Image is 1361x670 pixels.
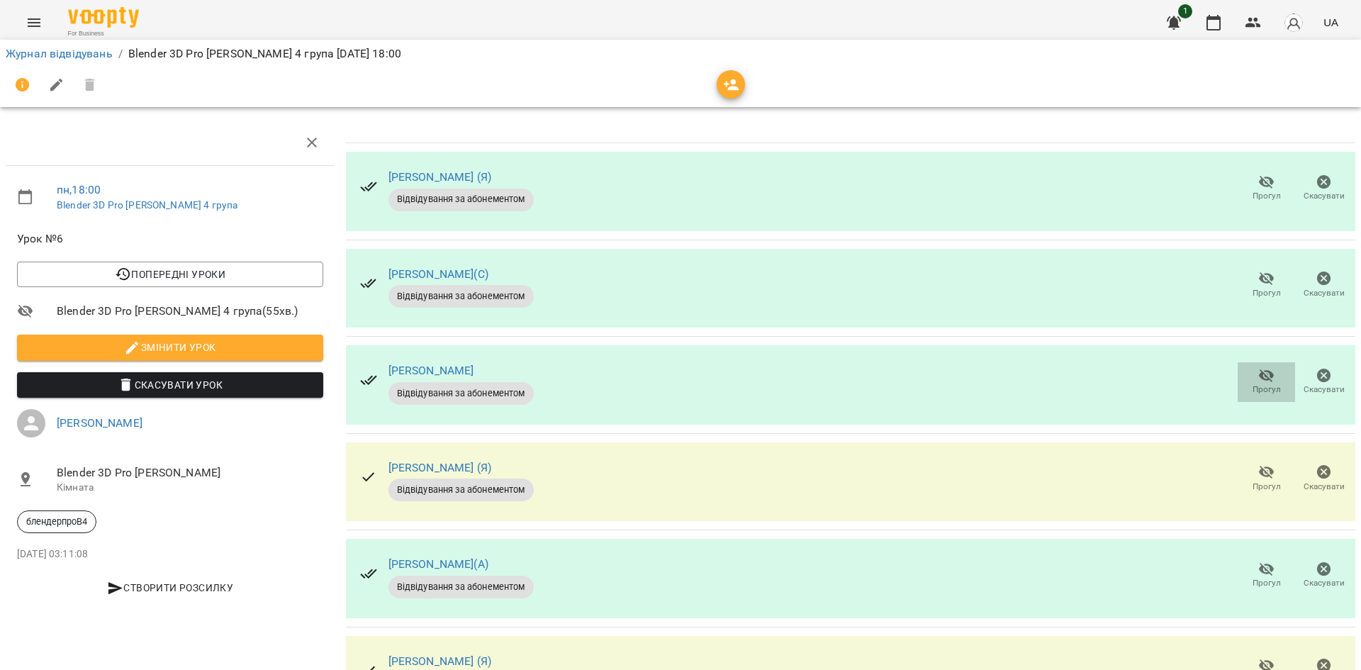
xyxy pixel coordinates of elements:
[1238,169,1295,208] button: Прогул
[17,547,323,562] p: [DATE] 03:11:08
[17,335,323,360] button: Змінити урок
[388,193,534,206] span: Відвідування за абонементом
[68,7,139,28] img: Voopty Logo
[17,6,51,40] button: Menu
[388,557,488,571] a: [PERSON_NAME](А)
[1238,556,1295,596] button: Прогул
[388,654,492,668] a: [PERSON_NAME] (Я)
[388,387,534,400] span: Відвідування за абонементом
[388,581,534,593] span: Відвідування за абонементом
[57,199,237,211] a: Blender 3D Pro [PERSON_NAME] 4 група
[17,262,323,287] button: Попередні уроки
[1253,384,1281,396] span: Прогул
[28,339,312,356] span: Змінити урок
[388,290,534,303] span: Відвідування за абонементом
[57,183,101,196] a: пн , 18:00
[118,45,123,62] li: /
[388,484,534,496] span: Відвідування за абонементом
[1253,287,1281,299] span: Прогул
[1253,577,1281,589] span: Прогул
[1304,287,1345,299] span: Скасувати
[1295,169,1352,208] button: Скасувати
[388,170,492,184] a: [PERSON_NAME] (Я)
[1178,4,1192,18] span: 1
[23,579,318,596] span: Створити розсилку
[388,364,474,377] a: [PERSON_NAME]
[1238,265,1295,305] button: Прогул
[1253,481,1281,493] span: Прогул
[57,416,142,430] a: [PERSON_NAME]
[388,461,492,474] a: [PERSON_NAME] (Я)
[1323,15,1338,30] span: UA
[128,45,401,62] p: Blender 3D Pro [PERSON_NAME] 4 група [DATE] 18:00
[57,303,323,320] span: Blender 3D Pro [PERSON_NAME] 4 група ( 55 хв. )
[1304,577,1345,589] span: Скасувати
[1295,265,1352,305] button: Скасувати
[68,29,139,38] span: For Business
[17,575,323,601] button: Створити розсилку
[1295,362,1352,402] button: Скасувати
[1238,459,1295,499] button: Прогул
[17,372,323,398] button: Скасувати Урок
[28,376,312,393] span: Скасувати Урок
[1304,481,1345,493] span: Скасувати
[1318,9,1344,35] button: UA
[57,481,323,495] p: Кімната
[1295,556,1352,596] button: Скасувати
[1238,362,1295,402] button: Прогул
[6,47,113,60] a: Журнал відвідувань
[28,266,312,283] span: Попередні уроки
[18,515,96,528] span: блендерпроВ4
[6,45,1355,62] nav: breadcrumb
[1304,384,1345,396] span: Скасувати
[1295,459,1352,499] button: Скасувати
[1284,13,1304,33] img: avatar_s.png
[1304,190,1345,202] span: Скасувати
[17,510,96,533] div: блендерпроВ4
[1253,190,1281,202] span: Прогул
[388,267,488,281] a: [PERSON_NAME](С)
[57,464,323,481] span: Blender 3D Pro [PERSON_NAME]
[17,230,323,247] span: Урок №6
